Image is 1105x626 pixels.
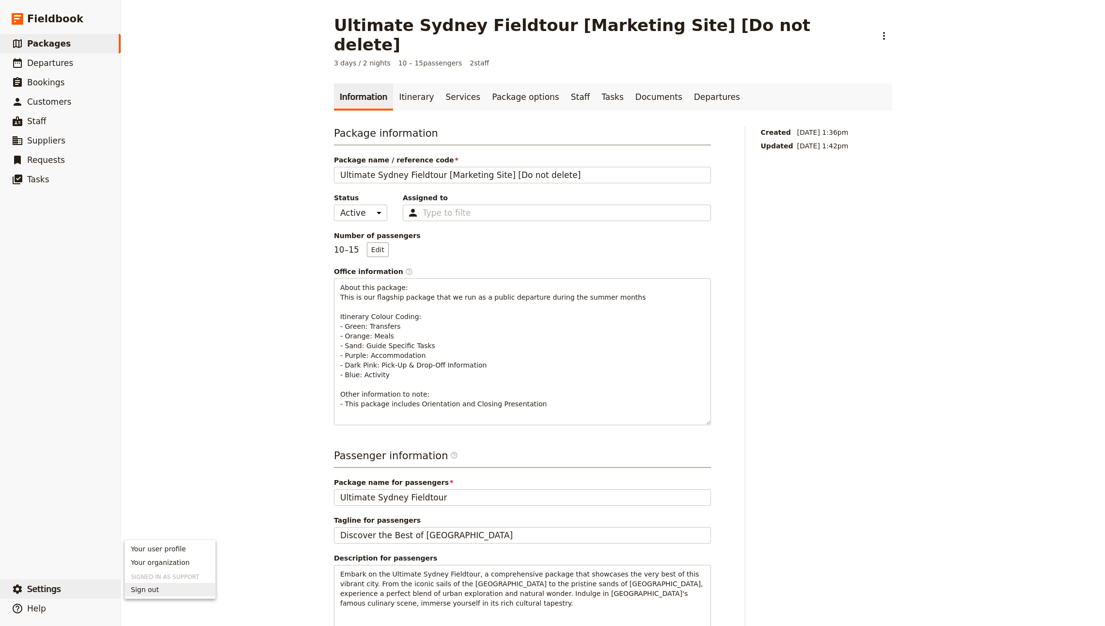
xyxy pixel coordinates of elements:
a: Information [334,83,393,111]
span: Updated [761,141,793,151]
span: 10 – 15 passengers [398,58,462,68]
a: Tasks [596,83,630,111]
a: Your organization [125,556,215,569]
span: Your user profile [131,544,186,554]
span: Help [27,604,46,613]
span: [DATE] 1:42pm [797,141,849,151]
span: Your organization [131,558,189,567]
button: Number of passengers10–15 [367,242,389,257]
span: Packages [27,39,71,48]
span: Settings [27,584,61,594]
span: Departures [27,58,73,68]
div: Description for passengers [334,553,711,563]
span: ​ [450,451,458,459]
span: Fieldbook [27,12,83,26]
span: ​ [405,268,413,275]
div: Office information [334,267,711,276]
a: Documents [630,83,688,111]
button: Sign out of support+onboarding@fieldbooksoftware.com [125,583,215,596]
span: Embark on the Ultimate Sydney Fieldtour, a comprehensive package that showcases the very best of ... [340,570,705,607]
input: Package name for passengers [334,489,711,506]
p: 10 – 15 [334,242,389,257]
input: Assigned to [423,207,471,219]
span: Assigned to [403,193,711,203]
input: Tagline for passengers [334,527,711,544]
a: Your user profile [125,542,215,556]
h3: Package information [334,126,711,145]
a: Departures [688,83,746,111]
h3: Signed in as Support [125,569,215,581]
span: Package name for passengers [334,478,711,487]
span: Requests [27,155,65,165]
span: Sign out [131,585,159,594]
a: Services [440,83,487,111]
span: Suppliers [27,136,65,145]
span: Staff [27,116,47,126]
a: Staff [565,83,596,111]
input: Package name / reference code [334,167,711,183]
span: Customers [27,97,71,107]
span: Status [334,193,387,203]
span: [DATE] 1:36pm [797,128,849,137]
h1: Ultimate Sydney Fieldtour [Marketing Site] [Do not delete] [334,16,870,54]
span: Tagline for passengers [334,515,711,525]
span: Package name / reference code [334,155,711,165]
h3: Passenger information [334,449,711,468]
select: Status [334,205,387,221]
a: Itinerary [393,83,440,111]
span: Number of passengers [334,231,711,241]
span: Bookings [27,78,64,87]
span: Tasks [27,175,49,184]
span: ​ [450,451,458,463]
span: Created [761,128,793,137]
button: Actions [876,28,892,44]
a: Package options [486,83,565,111]
span: 2 staff [470,58,489,68]
span: 3 days / 2 nights [334,58,391,68]
span: About this package: This is our flagship package that we run as a public departure during the sum... [340,284,646,408]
